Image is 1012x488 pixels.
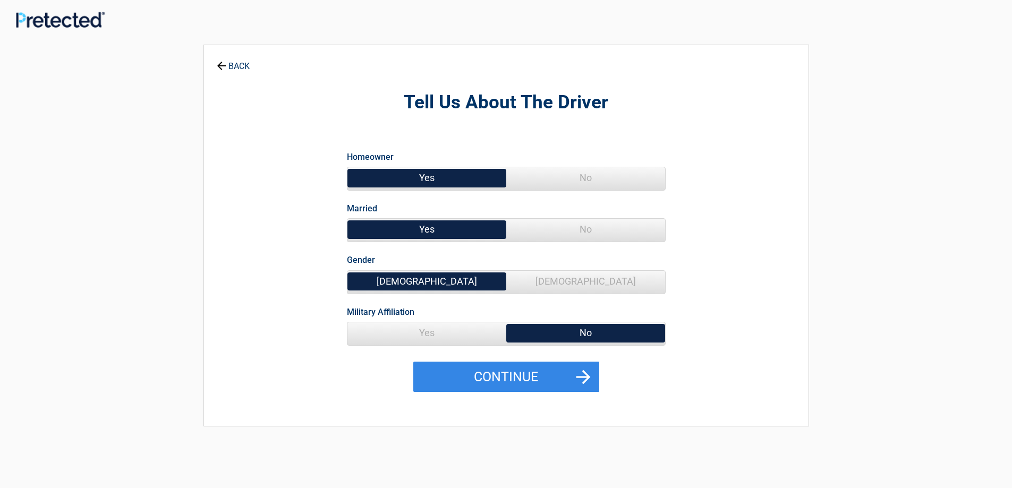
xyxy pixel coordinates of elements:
label: Married [347,201,377,216]
span: Yes [347,219,506,240]
label: Homeowner [347,150,394,164]
span: No [506,219,665,240]
h2: Tell Us About The Driver [262,90,750,115]
span: No [506,167,665,189]
label: Military Affiliation [347,305,414,319]
span: No [506,322,665,344]
label: Gender [347,253,375,267]
span: Yes [347,167,506,189]
span: [DEMOGRAPHIC_DATA] [506,271,665,292]
span: [DEMOGRAPHIC_DATA] [347,271,506,292]
a: BACK [215,52,252,71]
span: Yes [347,322,506,344]
button: Continue [413,362,599,392]
img: Main Logo [16,12,105,28]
